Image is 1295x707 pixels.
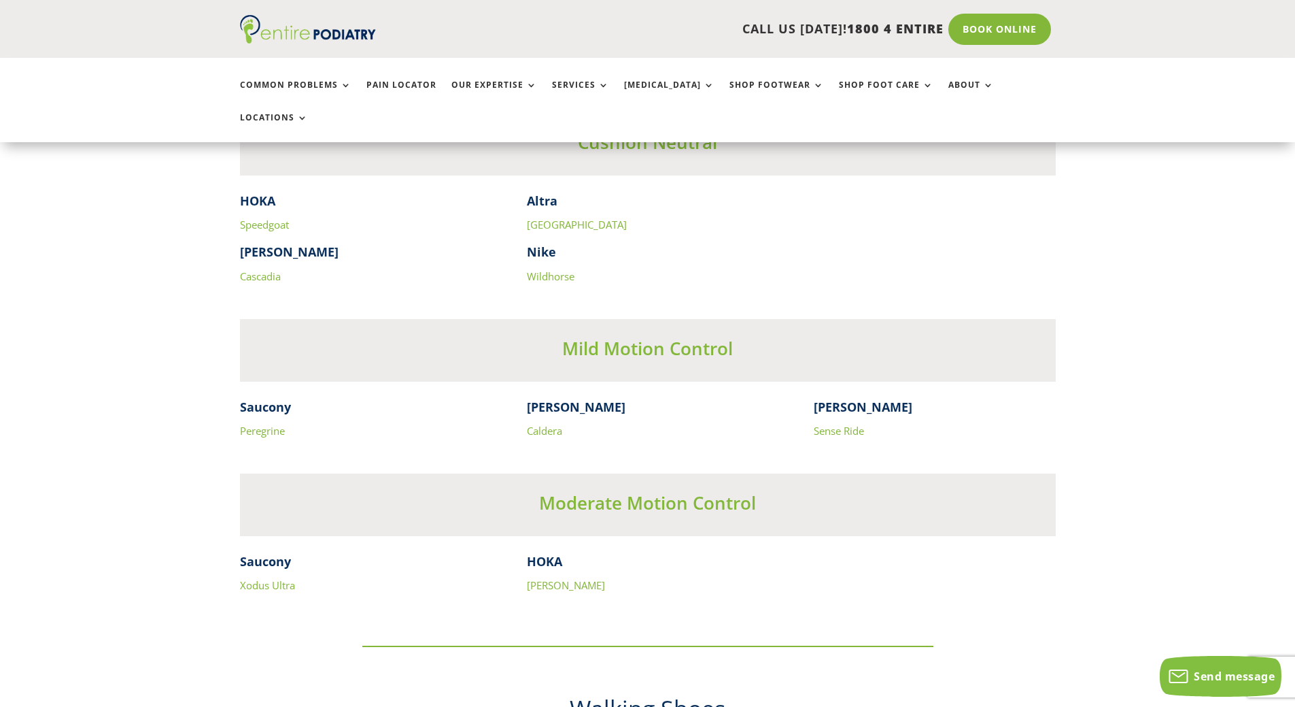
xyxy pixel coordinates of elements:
strong: Saucony [240,399,291,415]
a: About [948,80,994,110]
a: Wildhorse [527,269,574,283]
a: Caldera [527,424,562,438]
a: [PERSON_NAME] [527,578,605,592]
a: Cascadia [240,269,281,283]
strong: Saucony [240,553,291,570]
a: [MEDICAL_DATA] [624,80,714,110]
h3: Mild Motion Control [240,336,1056,367]
a: Book Online [948,14,1051,45]
p: CALL US [DATE]! [428,20,944,38]
a: Entire Podiatry [240,33,376,46]
a: Sense Ride [814,424,864,438]
a: Shop Footwear [729,80,824,110]
a: Peregrine [240,424,285,438]
a: Locations [240,113,308,142]
a: Our Expertise [451,80,537,110]
img: logo (1) [240,15,376,44]
a: Xodus Ultra [240,578,295,592]
span: Send message [1194,669,1275,684]
strong: [PERSON_NAME] [814,399,912,415]
h3: Cushion Neutral [240,130,1056,161]
strong: [PERSON_NAME] [240,244,339,260]
strong: Altra [527,193,557,209]
strong: [PERSON_NAME] [527,399,625,415]
strong: HOKA [527,553,562,570]
a: Shop Foot Care [839,80,933,110]
a: [GEOGRAPHIC_DATA] [527,218,627,231]
a: Common Problems [240,80,351,110]
button: Send message [1160,656,1281,697]
strong: Nike [527,244,556,260]
a: Services [552,80,609,110]
h3: Moderate Motion Control [240,491,1056,522]
strong: HOKA [240,193,275,209]
a: Speedgoat [240,218,289,231]
span: 1800 4 ENTIRE [847,20,944,37]
a: Pain Locator [366,80,436,110]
